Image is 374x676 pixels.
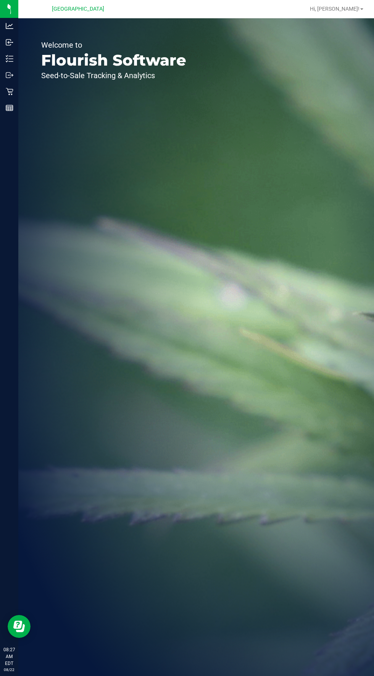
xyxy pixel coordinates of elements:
[6,39,13,46] inline-svg: Inbound
[52,6,104,12] span: [GEOGRAPHIC_DATA]
[3,667,15,673] p: 08/22
[310,6,359,12] span: Hi, [PERSON_NAME]!
[8,615,31,638] iframe: Resource center
[6,71,13,79] inline-svg: Outbound
[41,41,186,49] p: Welcome to
[6,55,13,63] inline-svg: Inventory
[6,104,13,112] inline-svg: Reports
[3,646,15,667] p: 08:27 AM EDT
[6,88,13,95] inline-svg: Retail
[6,22,13,30] inline-svg: Analytics
[41,53,186,68] p: Flourish Software
[41,72,186,79] p: Seed-to-Sale Tracking & Analytics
